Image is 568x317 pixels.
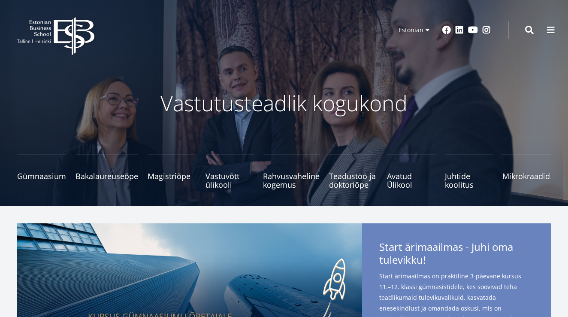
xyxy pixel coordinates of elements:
p: Vastutusteadlik kogukond [57,90,511,116]
a: Facebook [442,26,451,34]
span: Avatud Ülikool [387,172,435,189]
a: Mikrokraadid [502,155,551,189]
span: Magistriõpe [148,172,196,180]
a: Gümnaasium [17,155,66,189]
a: Rahvusvaheline kogemus [263,155,320,189]
a: Avatud Ülikool [387,155,435,189]
a: Teadustöö ja doktoriõpe [329,155,378,189]
a: Youtube [468,26,478,34]
span: Vastuvõtt ülikooli [205,172,254,189]
a: Vastuvõtt ülikooli [205,155,254,189]
span: tulevikku! [379,253,426,266]
a: Magistriõpe [148,155,196,189]
span: Gümnaasium [17,172,66,180]
span: Mikrokraadid [502,172,551,180]
span: Teadustöö ja doktoriõpe [329,172,378,189]
span: Juhtide koolitus [445,172,493,189]
a: Instagram [482,26,491,34]
a: Linkedin [455,26,464,34]
span: Rahvusvaheline kogemus [263,172,320,189]
span: Start ärimaailmas - Juhi oma [379,241,534,269]
a: Bakalaureuseõpe [76,155,138,189]
span: Bakalaureuseõpe [76,172,138,180]
a: Juhtide koolitus [445,155,493,189]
